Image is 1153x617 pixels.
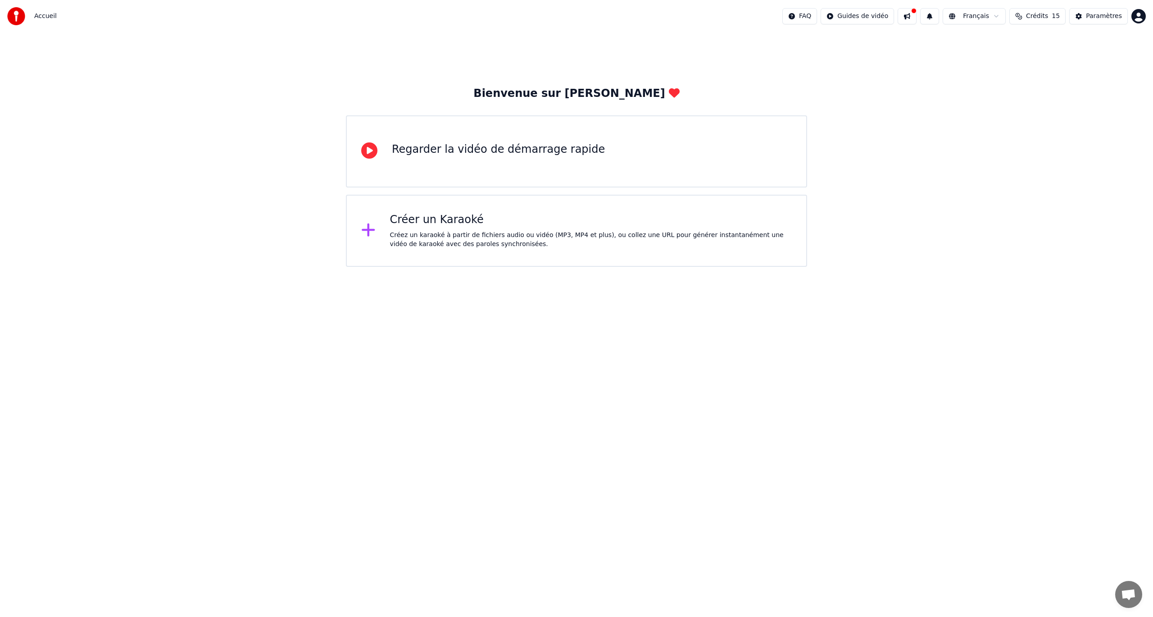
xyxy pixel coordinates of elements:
[821,8,894,24] button: Guides de vidéo
[782,8,817,24] button: FAQ
[1026,12,1048,21] span: Crédits
[1086,12,1122,21] div: Paramètres
[1069,8,1128,24] button: Paramètres
[1052,12,1060,21] span: 15
[392,142,605,157] div: Regarder la vidéo de démarrage rapide
[473,87,679,101] div: Bienvenue sur [PERSON_NAME]
[7,7,25,25] img: youka
[390,231,792,249] div: Créez un karaoké à partir de fichiers audio ou vidéo (MP3, MP4 et plus), ou collez une URL pour g...
[1009,8,1066,24] button: Crédits15
[1115,581,1142,608] div: Ouvrir le chat
[390,213,792,227] div: Créer un Karaoké
[34,12,57,21] nav: breadcrumb
[34,12,57,21] span: Accueil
